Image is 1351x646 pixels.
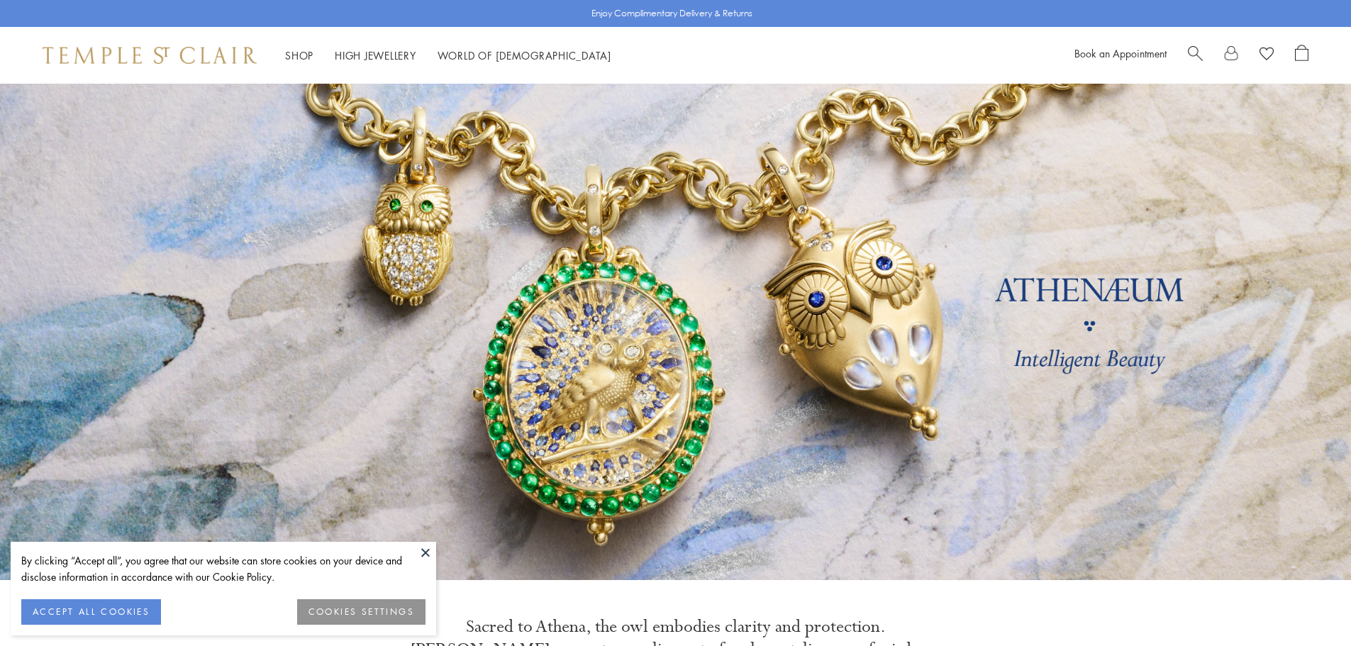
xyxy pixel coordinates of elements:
div: By clicking “Accept all”, you agree that our website can store cookies on your device and disclos... [21,552,426,585]
a: View Wishlist [1260,45,1274,66]
a: Open Shopping Bag [1295,45,1308,66]
a: High JewelleryHigh Jewellery [335,48,416,62]
img: Temple St. Clair [43,47,257,64]
button: ACCEPT ALL COOKIES [21,599,161,625]
button: COOKIES SETTINGS [297,599,426,625]
a: Search [1188,45,1203,66]
nav: Main navigation [285,47,611,65]
p: Enjoy Complimentary Delivery & Returns [591,6,752,21]
a: World of [DEMOGRAPHIC_DATA]World of [DEMOGRAPHIC_DATA] [438,48,611,62]
a: Book an Appointment [1074,46,1167,60]
a: ShopShop [285,48,313,62]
